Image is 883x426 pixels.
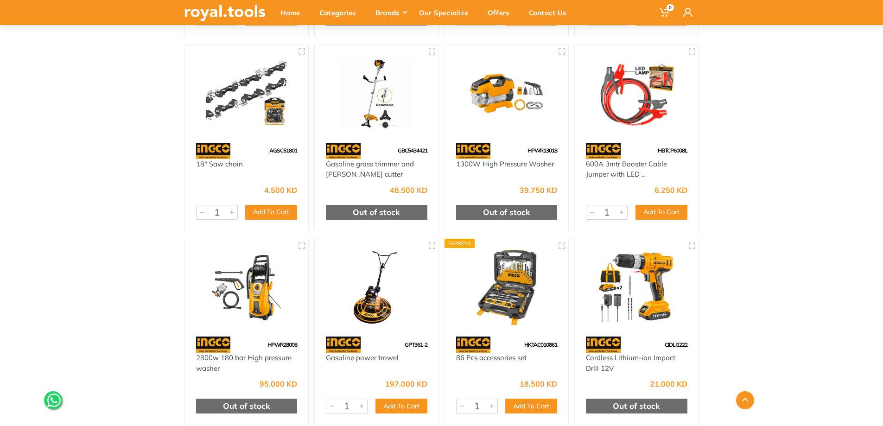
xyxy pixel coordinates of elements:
a: Gasoline power trowel [326,353,399,362]
div: Offers [481,3,522,22]
div: 197.000 KD [385,380,427,388]
div: 39.750 KD [520,186,557,194]
div: Brands [369,3,413,22]
div: 18.500 KD [520,380,557,388]
img: 91.webp [456,337,491,353]
span: AGSC51801 [269,147,297,154]
div: 95.000 KD [260,380,297,388]
img: Royal Tools - 600A 3mtr Booster Cable Jumper with LED Lamp [583,53,690,134]
img: Royal Tools - Gasoline power trowel [323,248,430,328]
span: 0 [667,4,674,11]
img: Royal Tools - 1300W High Pressure Washer [453,53,560,134]
img: Royal Tools - 18 [193,53,300,134]
div: 48.500 KD [390,186,427,194]
a: 86 Pcs accessories set [456,353,527,362]
span: GPT361-2 [405,341,427,348]
div: 4.500 KD [264,186,297,194]
img: 91.webp [326,337,361,353]
a: 600A 3mtr Booster Cable Jumper with LED ... [586,159,667,179]
div: Our Specialize [413,3,481,22]
div: Out of stock [326,205,427,220]
span: HBTCP6008L [658,147,687,154]
a: Gasoline grass trimmer and [PERSON_NAME] cutter [326,159,414,179]
img: royal.tools Logo [184,5,266,21]
span: CIDLI1222 [665,341,687,348]
div: Home [274,3,313,22]
a: 1300W High Pressure Washer [456,159,554,168]
img: 91.webp [456,143,491,159]
img: Royal Tools - 86 Pcs accessories set [453,248,560,328]
span: HPWR13018 [527,147,557,154]
div: 21.000 KD [650,380,687,388]
img: Royal Tools - Gasoline grass trimmer and bush cutter [323,53,430,134]
img: Royal Tools - Cordless Lithium-ion Impact Drill 12V [583,248,690,328]
img: 91.webp [586,143,621,159]
div: Express [445,239,475,248]
div: 6.250 KD [654,186,687,194]
img: 91.webp [196,143,231,159]
div: Contact Us [522,3,579,22]
span: HPWR28008 [267,341,297,348]
span: GBC5434421 [398,147,427,154]
div: Categories [313,3,369,22]
button: Add To Cart [635,205,687,220]
div: Out of stock [456,205,558,220]
img: 91.webp [326,143,361,159]
a: Cordless Lithium-ion Impact Drill 12V [586,353,675,373]
span: HKTAC010861 [524,341,557,348]
img: Royal Tools - 2800w 180 bar High pressure washer [193,248,300,328]
img: 91.webp [196,337,231,353]
img: 91.webp [586,337,621,353]
a: 18" Saw chain [196,159,243,168]
button: Add To Cart [245,205,297,220]
a: 2800w 180 bar High pressure washer [196,353,292,373]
